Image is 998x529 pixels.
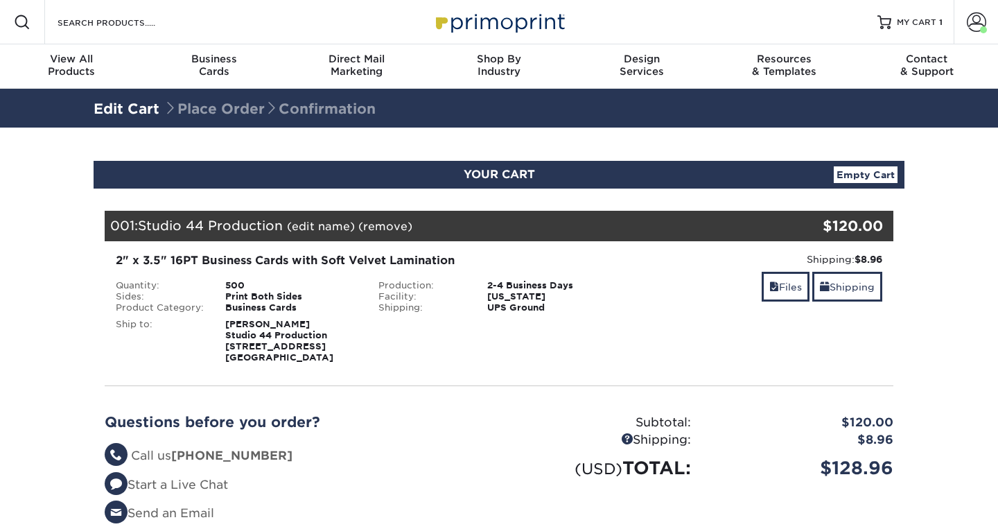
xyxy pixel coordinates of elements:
a: Files [762,272,809,302]
div: Shipping: [368,302,478,313]
div: Sides: [105,291,215,302]
a: (edit name) [287,220,355,233]
span: Studio 44 Production [138,218,283,233]
div: Marketing [285,53,428,78]
div: Ship to: [105,319,215,363]
div: $8.96 [701,431,904,449]
div: Facility: [368,291,478,302]
div: Product Category: [105,302,215,313]
div: $120.00 [701,414,904,432]
div: Quantity: [105,280,215,291]
a: Direct MailMarketing [285,44,428,89]
div: & Support [855,53,998,78]
span: Place Order Confirmation [164,101,376,117]
div: Subtotal: [499,414,701,432]
strong: [PERSON_NAME] Studio 44 Production [STREET_ADDRESS] [GEOGRAPHIC_DATA] [225,319,333,363]
div: Production: [368,280,478,291]
span: Contact [855,53,998,65]
span: MY CART [897,17,936,28]
div: 500 [215,280,368,291]
a: Contact& Support [855,44,998,89]
a: BusinessCards [143,44,286,89]
a: DesignServices [570,44,713,89]
a: Resources& Templates [713,44,856,89]
div: Shipping: [499,431,701,449]
div: $120.00 [762,216,883,236]
div: UPS Ground [477,302,630,313]
div: & Templates [713,53,856,78]
a: (remove) [358,220,412,233]
span: 1 [939,17,943,27]
div: TOTAL: [499,455,701,481]
span: YOUR CART [464,168,535,181]
div: Print Both Sides [215,291,368,302]
span: Design [570,53,713,65]
span: shipping [820,281,830,293]
div: Cards [143,53,286,78]
div: 2-4 Business Days [477,280,630,291]
a: Empty Cart [834,166,898,183]
input: SEARCH PRODUCTS..... [56,14,191,31]
span: files [769,281,779,293]
span: Business [143,53,286,65]
div: $128.96 [701,455,904,481]
div: Shipping: [640,252,882,266]
div: Business Cards [215,302,368,313]
a: Edit Cart [94,101,159,117]
div: [US_STATE] [477,291,630,302]
span: Direct Mail [285,53,428,65]
div: 001: [105,211,762,241]
li: Call us [105,447,489,465]
a: Shipping [812,272,882,302]
span: Shop By [428,53,570,65]
span: Resources [713,53,856,65]
div: Services [570,53,713,78]
img: Primoprint [430,7,568,37]
a: Start a Live Chat [105,478,228,492]
div: 2" x 3.5" 16PT Business Cards with Soft Velvet Lamination [116,252,620,269]
strong: [PHONE_NUMBER] [171,449,292,462]
h2: Questions before you order? [105,414,489,431]
strong: $8.96 [855,254,882,265]
small: (USD) [575,460,622,478]
div: Industry [428,53,570,78]
a: Shop ByIndustry [428,44,570,89]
